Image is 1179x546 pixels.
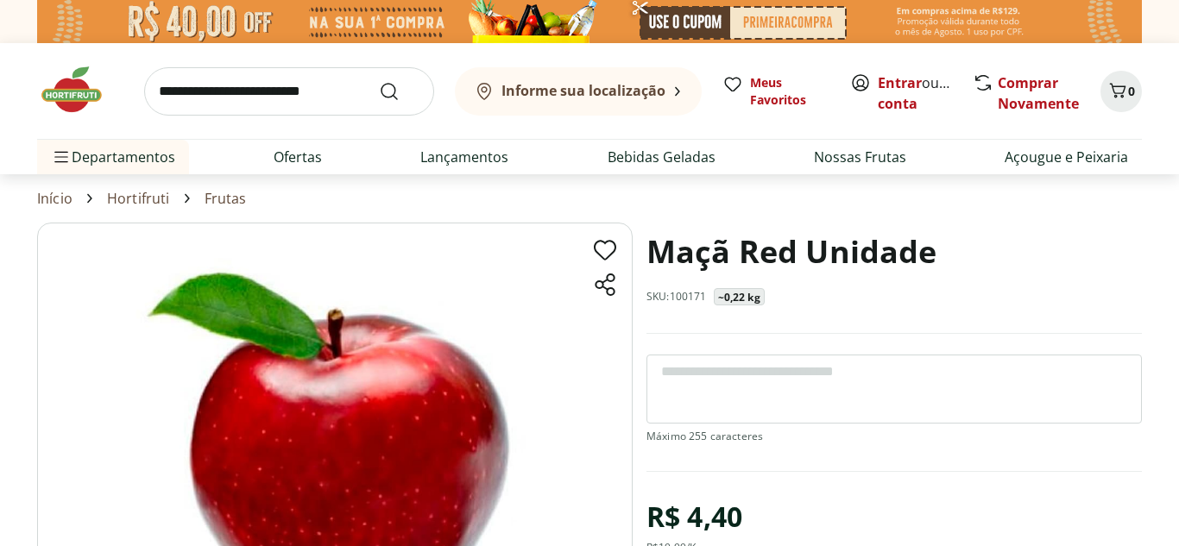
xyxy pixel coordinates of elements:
[1128,83,1135,99] span: 0
[144,67,434,116] input: search
[1005,147,1128,167] a: Açougue e Peixaria
[998,73,1079,113] a: Comprar Novamente
[455,67,702,116] button: Informe sua localização
[878,73,973,113] a: Criar conta
[608,147,716,167] a: Bebidas Geladas
[37,64,123,116] img: Hortifruti
[750,74,829,109] span: Meus Favoritos
[107,191,170,206] a: Hortifruti
[646,493,742,541] div: R$ 4,40
[51,136,175,178] span: Departamentos
[814,147,906,167] a: Nossas Frutas
[420,147,508,167] a: Lançamentos
[646,223,937,281] h1: Maçã Red Unidade
[718,291,760,304] p: ~0,22 kg
[1100,71,1142,112] button: Carrinho
[878,72,955,114] span: ou
[51,136,72,178] button: Menu
[878,73,922,92] a: Entrar
[501,81,665,100] b: Informe sua localização
[274,147,322,167] a: Ofertas
[205,191,247,206] a: Frutas
[722,74,829,109] a: Meus Favoritos
[379,81,420,102] button: Submit Search
[646,290,707,304] p: SKU: 100171
[37,191,73,206] a: Início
